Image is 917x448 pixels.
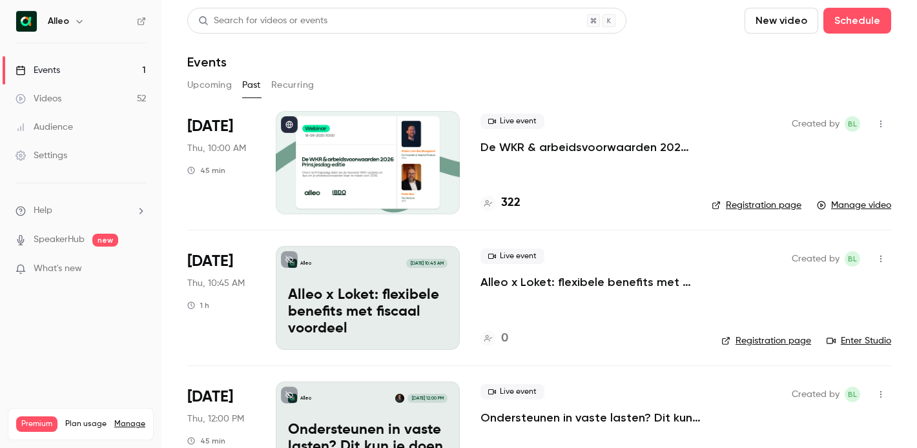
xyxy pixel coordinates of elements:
[15,121,73,134] div: Audience
[845,251,860,267] span: Bernice Lohr
[480,274,701,290] a: Alleo x Loket: flexibele benefits met fiscaal voordeel
[15,149,67,162] div: Settings
[480,330,508,347] a: 0
[65,419,107,429] span: Plan usage
[845,116,860,132] span: Bernice Lohr
[480,384,544,400] span: Live event
[501,330,508,347] h4: 0
[187,387,233,407] span: [DATE]
[34,262,82,276] span: What's new
[848,251,857,267] span: BL
[480,249,544,264] span: Live event
[300,260,311,267] p: Alleo
[34,233,85,247] a: SpeakerHub
[480,139,691,155] a: De WKR & arbeidsvoorwaarden 2026 - [DATE] editie
[187,142,246,155] span: Thu, 10:00 AM
[16,416,57,432] span: Premium
[187,300,209,311] div: 1 h
[15,204,146,218] li: help-dropdown-opener
[712,199,801,212] a: Registration page
[848,116,857,132] span: BL
[187,111,255,214] div: Sep 18 Thu, 10:00 AM (Europe/Amsterdam)
[187,165,225,176] div: 45 min
[187,412,244,425] span: Thu, 12:00 PM
[823,8,891,34] button: Schedule
[817,199,891,212] a: Manage video
[745,8,818,34] button: New video
[130,263,146,275] iframe: Noticeable Trigger
[407,394,447,403] span: [DATE] 12:00 PM
[198,14,327,28] div: Search for videos or events
[187,251,233,272] span: [DATE]
[92,234,118,247] span: new
[406,259,447,268] span: [DATE] 10:45 AM
[271,75,314,96] button: Recurring
[187,436,225,446] div: 45 min
[187,54,227,70] h1: Events
[187,75,232,96] button: Upcoming
[15,92,61,105] div: Videos
[721,334,811,347] a: Registration page
[480,114,544,129] span: Live event
[242,75,261,96] button: Past
[288,287,448,337] p: Alleo x Loket: flexibele benefits met fiscaal voordeel
[34,204,52,218] span: Help
[48,15,69,28] h6: Alleo
[114,419,145,429] a: Manage
[827,334,891,347] a: Enter Studio
[480,194,520,212] a: 322
[395,394,404,403] img: Wichard Boon
[187,246,255,349] div: Aug 28 Thu, 10:45 AM (Europe/Amsterdam)
[792,116,840,132] span: Created by
[276,246,460,349] a: Alleo x Loket: flexibele benefits met fiscaal voordeel Alleo[DATE] 10:45 AMAlleo x Loket: flexibe...
[480,410,701,425] a: Ondersteunen in vaste lasten? Dit kun je doen als werkgever
[300,395,311,402] p: Alleo
[187,116,233,137] span: [DATE]
[792,387,840,402] span: Created by
[15,64,60,77] div: Events
[848,387,857,402] span: BL
[16,11,37,32] img: Alleo
[501,194,520,212] h4: 322
[845,387,860,402] span: Bernice Lohr
[792,251,840,267] span: Created by
[187,277,245,290] span: Thu, 10:45 AM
